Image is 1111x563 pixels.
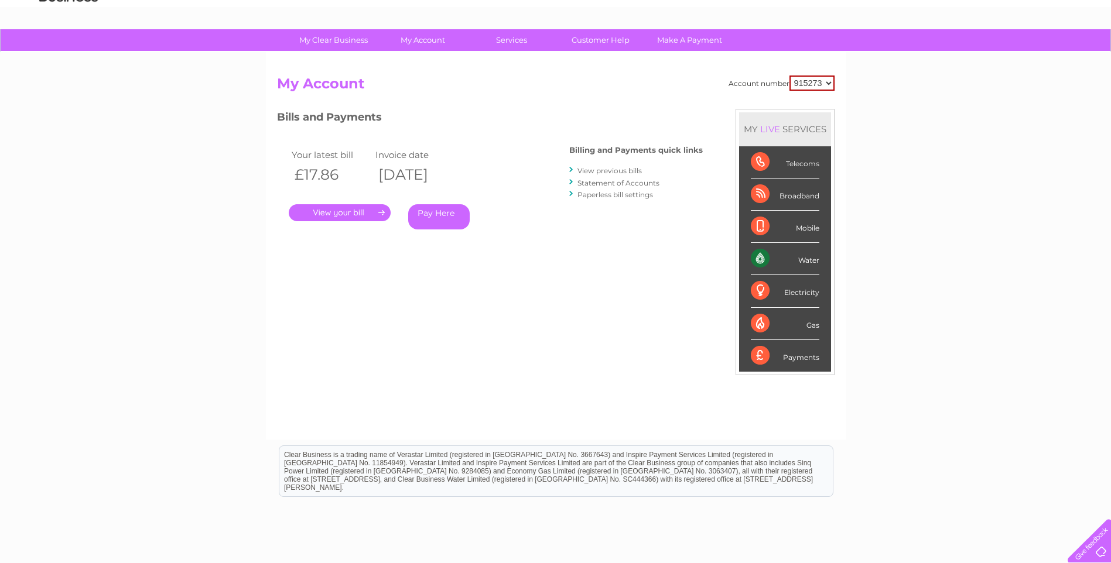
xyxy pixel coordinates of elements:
[1033,50,1062,59] a: Contact
[279,6,833,57] div: Clear Business is a trading name of Verastar Limited (registered in [GEOGRAPHIC_DATA] No. 3667643...
[751,243,819,275] div: Water
[751,178,819,211] div: Broadband
[408,204,470,229] a: Pay Here
[277,75,835,98] h2: My Account
[1009,50,1026,59] a: Blog
[890,6,971,20] a: 0333 014 3131
[285,29,382,51] a: My Clear Business
[729,75,835,91] div: Account number
[577,190,653,199] a: Paperless bill settings
[934,50,960,59] a: Energy
[751,340,819,372] div: Payments
[905,50,927,59] a: Water
[751,275,819,307] div: Electricity
[577,178,659,187] a: Statement of Accounts
[739,112,831,146] div: MY SERVICES
[372,163,457,187] th: [DATE]
[289,163,373,187] th: £17.86
[374,29,471,51] a: My Account
[967,50,1002,59] a: Telecoms
[39,30,98,66] img: logo.png
[1072,50,1100,59] a: Log out
[289,147,373,163] td: Your latest bill
[569,146,703,155] h4: Billing and Payments quick links
[751,211,819,243] div: Mobile
[641,29,738,51] a: Make A Payment
[751,308,819,340] div: Gas
[552,29,649,51] a: Customer Help
[372,147,457,163] td: Invoice date
[463,29,560,51] a: Services
[751,146,819,178] div: Telecoms
[577,166,642,175] a: View previous bills
[277,109,703,129] h3: Bills and Payments
[289,204,391,221] a: .
[758,123,782,135] div: LIVE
